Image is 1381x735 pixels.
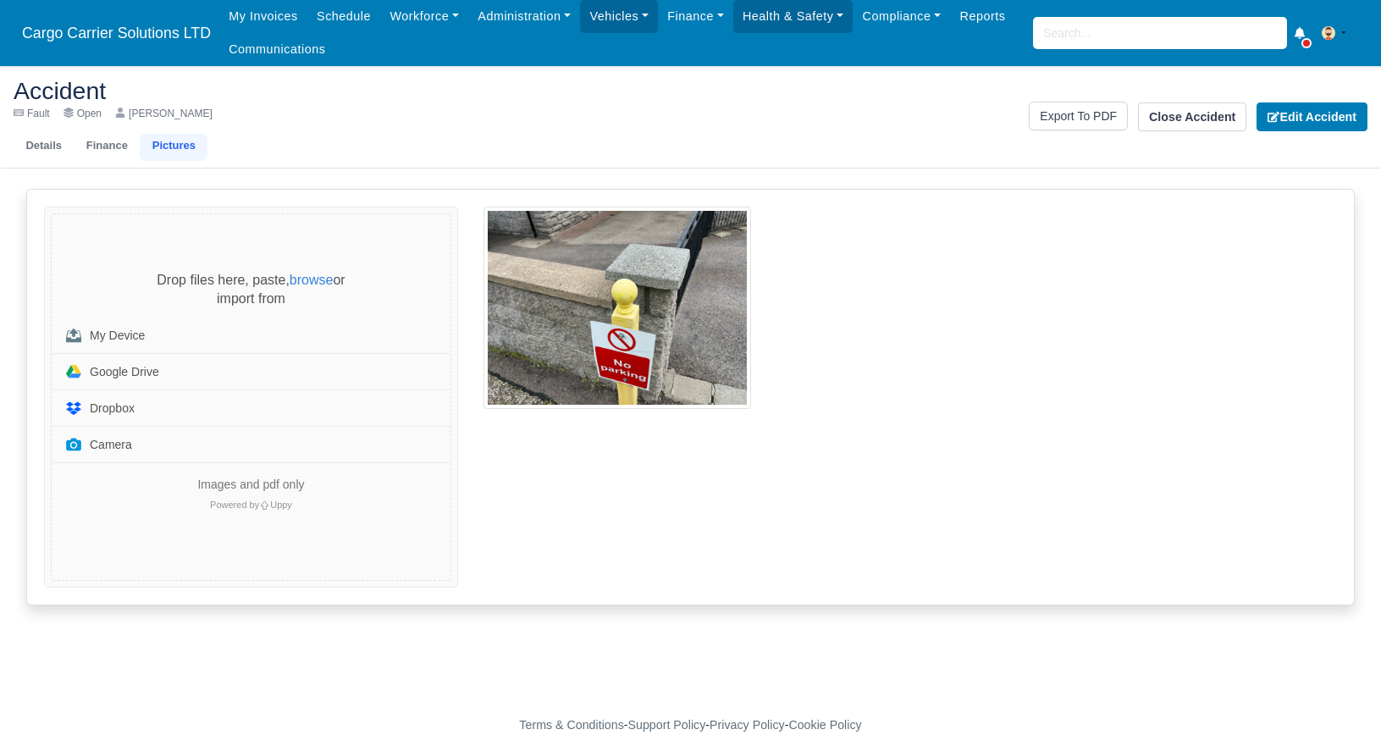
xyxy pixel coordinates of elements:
[14,134,74,161] a: Details
[483,207,751,409] img: image.png
[14,17,219,50] a: Cargo Carrier Solutions LTD
[140,134,207,161] a: Pictures
[14,107,50,120] div: Fault
[185,478,317,493] div: Images and pdf only
[1257,102,1367,131] a: Edit Accident
[208,716,1174,735] div: - - -
[788,718,861,732] a: Cookie Policy
[115,107,213,120] a: [PERSON_NAME]
[1029,102,1128,130] a: Export To PDF
[74,134,140,161] a: Finance
[219,33,335,66] a: Communications
[710,718,785,732] a: Privacy Policy
[210,500,292,510] a: Powered byUppy
[290,274,334,287] button: browse
[90,329,145,341] div: My Device
[1,65,1380,168] div: Accident
[90,402,135,414] div: Dropbox
[14,79,678,102] h2: Accident
[1138,102,1246,131] button: Close Accident
[90,366,159,378] div: Google Drive
[90,439,132,450] div: Camera
[270,500,292,510] span: Uppy
[14,16,219,50] span: Cargo Carrier Solutions LTD
[44,207,458,588] div: File Uploader
[124,271,378,307] div: Drop files here, paste, or import from
[628,718,706,732] a: Support Policy
[1033,17,1287,49] input: Search...
[519,718,623,732] a: Terms & Conditions
[64,107,102,120] div: Open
